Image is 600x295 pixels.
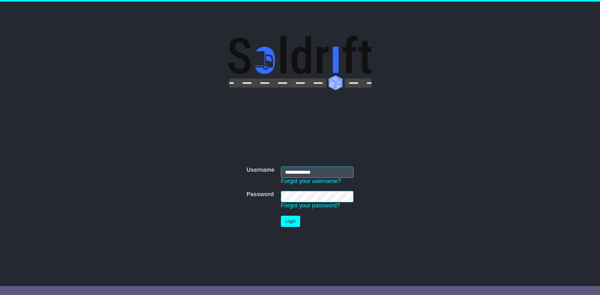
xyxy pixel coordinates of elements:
button: Login [281,216,300,227]
a: Forgot your password? [281,202,340,209]
img: Soldrift Pty Ltd [229,36,371,90]
a: Forgot your username? [281,178,341,184]
label: Username [247,167,274,174]
label: Password [247,191,274,198]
